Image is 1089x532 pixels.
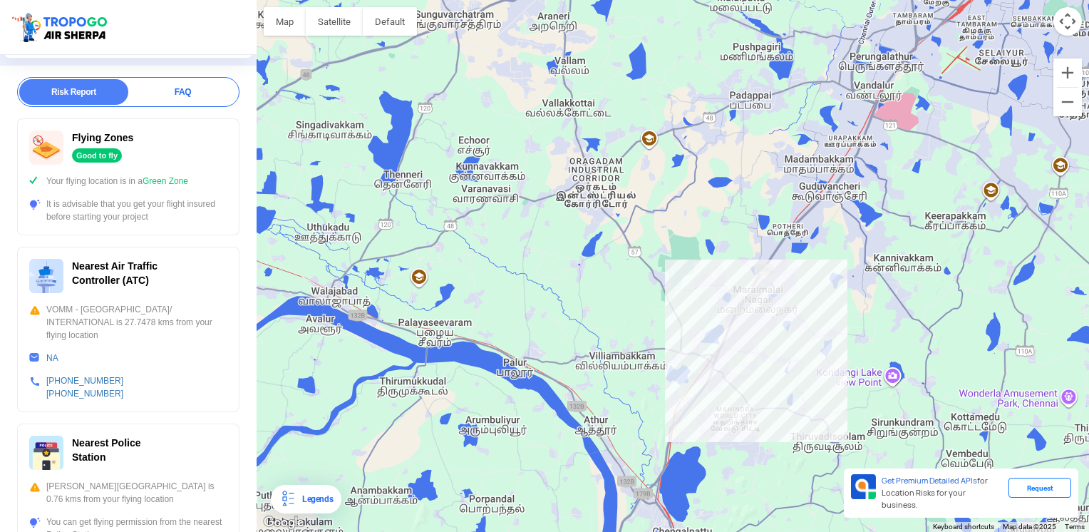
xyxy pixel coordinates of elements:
[29,198,227,223] div: It is advisable that you get your flight insured before starting your project
[882,476,977,486] span: Get Premium Detailed APIs
[279,491,296,508] img: Legends
[260,513,307,532] a: Open this area in Google Maps (opens a new window)
[1053,88,1082,116] button: Zoom out
[46,376,123,386] a: [PHONE_NUMBER]
[72,437,141,463] span: Nearest Police Station
[306,7,363,36] button: Show satellite imagery
[29,436,63,470] img: ic_police_station.svg
[876,474,1008,512] div: for Location Risks for your business.
[296,491,333,508] div: Legends
[260,513,307,532] img: Google
[29,303,227,342] div: VOMM - [GEOGRAPHIC_DATA]/ INTERNATIONAL is 27.7478 kms from your flying location
[72,132,133,143] span: Flying Zones
[933,522,994,532] button: Keyboard shortcuts
[11,11,112,44] img: ic_tgdronemaps.svg
[1003,523,1056,531] span: Map data ©2025
[46,353,58,363] a: NA
[1008,478,1071,498] div: Request
[19,79,128,105] div: Risk Report
[851,474,876,499] img: Premium APIs
[128,79,237,105] div: FAQ
[29,480,227,506] div: [PERSON_NAME][GEOGRAPHIC_DATA] is 0.76 kms from your flying location
[29,131,63,165] img: ic_nofly.svg
[29,259,63,293] img: ic_atc.svg
[1065,523,1085,531] a: Terms
[1053,7,1082,36] button: Map camera controls
[1053,58,1082,87] button: Zoom in
[264,7,306,36] button: Show street map
[143,176,188,186] span: Green Zone
[72,148,122,163] div: Good to fly
[29,175,227,188] div: Your flying location is in a
[72,260,158,286] span: Nearest Air Traffic Controller (ATC)
[46,389,123,399] a: [PHONE_NUMBER]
